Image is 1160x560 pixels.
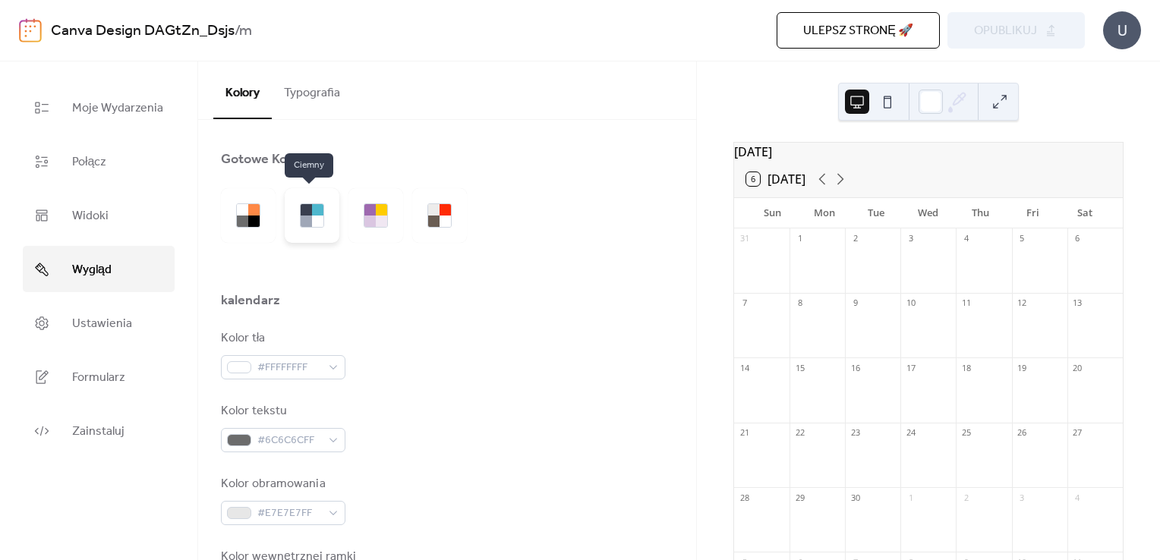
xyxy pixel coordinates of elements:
button: Kolory [213,61,272,119]
div: 11 [960,297,972,309]
span: #FFFFFFFF [257,359,321,377]
span: #6C6C6CFF [257,432,321,450]
div: 28 [739,492,750,503]
span: Zainstaluj [72,420,125,443]
button: Ulepsz stronę 🚀 [777,12,940,49]
div: Wed [903,198,955,228]
div: 2 [850,233,861,244]
div: 24 [905,427,916,439]
div: 16 [850,362,861,373]
span: Widoki [72,204,109,228]
div: 8 [794,297,805,309]
div: Kolor tekstu [221,402,342,420]
button: Typografia [272,61,352,118]
div: 10 [905,297,916,309]
div: 1 [905,492,916,503]
div: 13 [1072,297,1083,309]
div: 3 [905,233,916,244]
div: 7 [739,297,750,309]
div: 23 [850,427,861,439]
span: Wygląd [72,258,112,282]
div: 26 [1017,427,1028,439]
div: Sat [1058,198,1111,228]
div: Tue [850,198,903,228]
div: Gotowe Kolory [221,150,310,168]
div: 30 [850,492,861,503]
div: 15 [794,362,805,373]
div: 22 [794,427,805,439]
a: Widoki [23,192,175,238]
img: logo [19,18,42,42]
b: m [239,17,252,46]
a: Canva Design DAGtZn_Dsjs [51,17,235,46]
a: Ustawienia [23,300,175,346]
div: 3 [1017,492,1028,503]
span: Ciemny [285,153,333,178]
div: 18 [960,362,972,373]
a: Połącz [23,138,175,184]
div: 6 [1072,233,1083,244]
div: 19 [1017,362,1028,373]
span: Połącz [72,150,106,174]
div: 4 [1072,492,1083,503]
span: Moje Wydarzenia [72,96,163,120]
div: 2 [960,492,972,503]
div: 21 [739,427,750,439]
div: 31 [739,233,750,244]
b: / [235,17,239,46]
div: Fri [1007,198,1059,228]
div: 1 [794,233,805,244]
div: Thu [954,198,1007,228]
div: 9 [850,297,861,309]
a: Moje Wydarzenia [23,84,175,131]
div: 14 [739,362,750,373]
div: Sun [746,198,799,228]
div: Mon [798,198,850,228]
div: Kolor tła [221,329,342,348]
span: Formularz [72,366,125,389]
a: Wygląd [23,246,175,292]
div: U [1103,11,1141,49]
div: 27 [1072,427,1083,439]
span: Ustawienia [72,312,132,335]
div: 25 [960,427,972,439]
div: 29 [794,492,805,503]
div: 4 [960,233,972,244]
span: Ulepsz stronę 🚀 [803,22,913,40]
div: [DATE] [734,143,1123,161]
button: 6[DATE] [741,168,811,190]
div: Kolor obramowania [221,475,342,493]
div: 17 [905,362,916,373]
a: Zainstaluj [23,407,175,454]
span: #E7E7E7FF [257,505,321,523]
div: 5 [1017,233,1028,244]
div: 20 [1072,362,1083,373]
a: Formularz [23,354,175,400]
div: kalendarz [221,291,280,310]
div: 12 [1017,297,1028,309]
